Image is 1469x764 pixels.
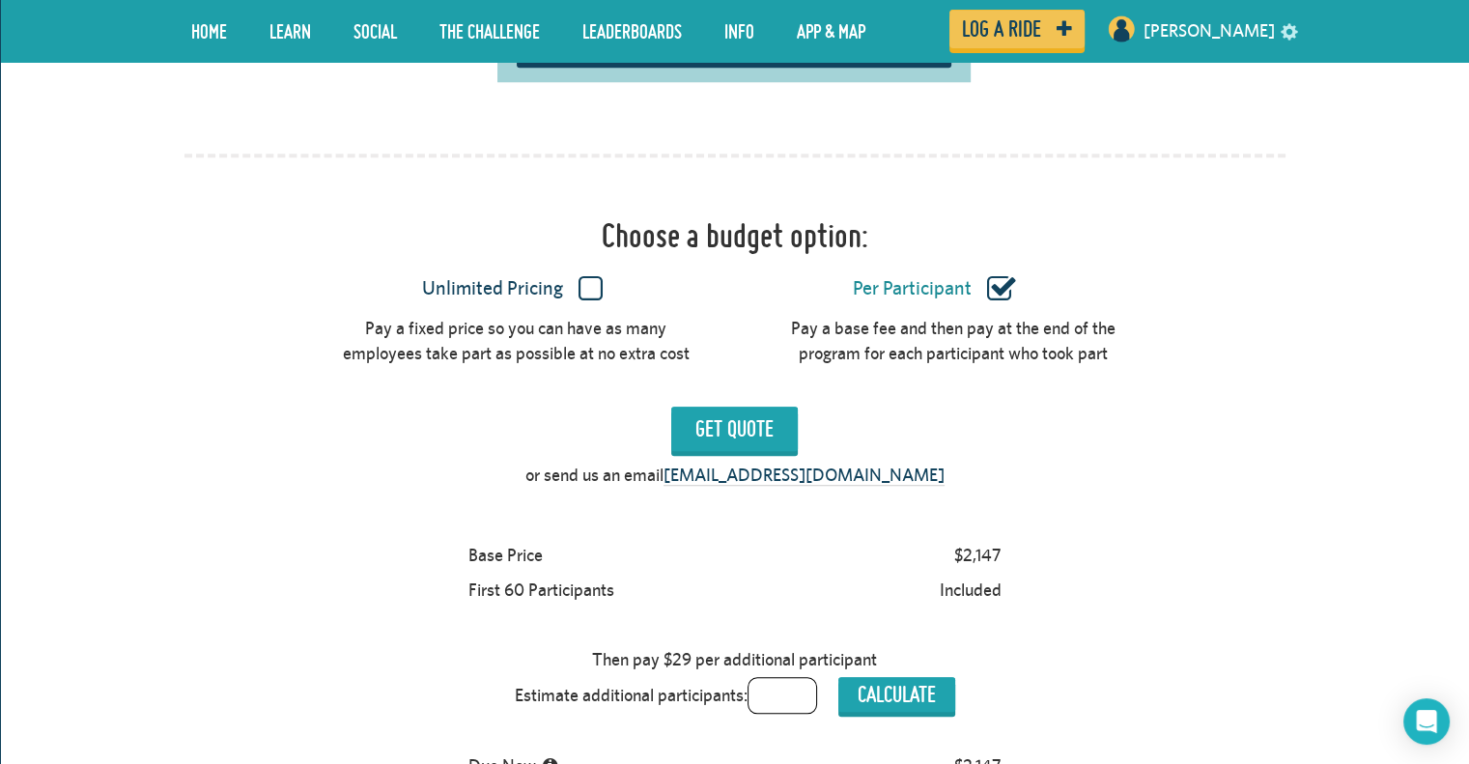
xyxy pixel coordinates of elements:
[177,7,241,55] a: Home
[525,463,945,488] p: or send us an email
[255,7,325,55] a: LEARN
[1403,698,1450,745] div: Open Intercom Messenger
[710,7,769,55] a: Info
[1281,21,1298,40] a: settings drop down toggle
[425,7,554,55] a: The Challenge
[1106,14,1137,44] img: User profile image
[931,573,1010,608] div: Included
[506,677,964,714] div: Estimate additional participants:
[568,7,696,55] a: Leaderboards
[946,538,1010,573] div: $2,147
[332,316,699,365] div: Pay a fixed price so you can have as many employees take part as possible at no extra cost
[339,7,411,55] a: Social
[782,7,880,55] a: App & Map
[328,276,695,301] label: Unlimited Pricing
[460,538,551,573] div: Base Price
[770,316,1137,365] div: Pay a base fee and then pay at the end of the program for each participant who took part
[1144,8,1275,54] a: [PERSON_NAME]
[602,216,868,255] h1: Choose a budget option:
[583,642,886,677] div: Then pay $29 per additional participant
[460,573,623,608] div: First 60 Participants
[838,677,955,712] button: Calculate
[949,10,1085,48] a: Log a ride
[962,20,1041,38] span: Log a ride
[751,276,1118,301] label: Per Participant
[671,407,798,451] input: Get Quote
[664,465,945,486] a: [EMAIL_ADDRESS][DOMAIN_NAME]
